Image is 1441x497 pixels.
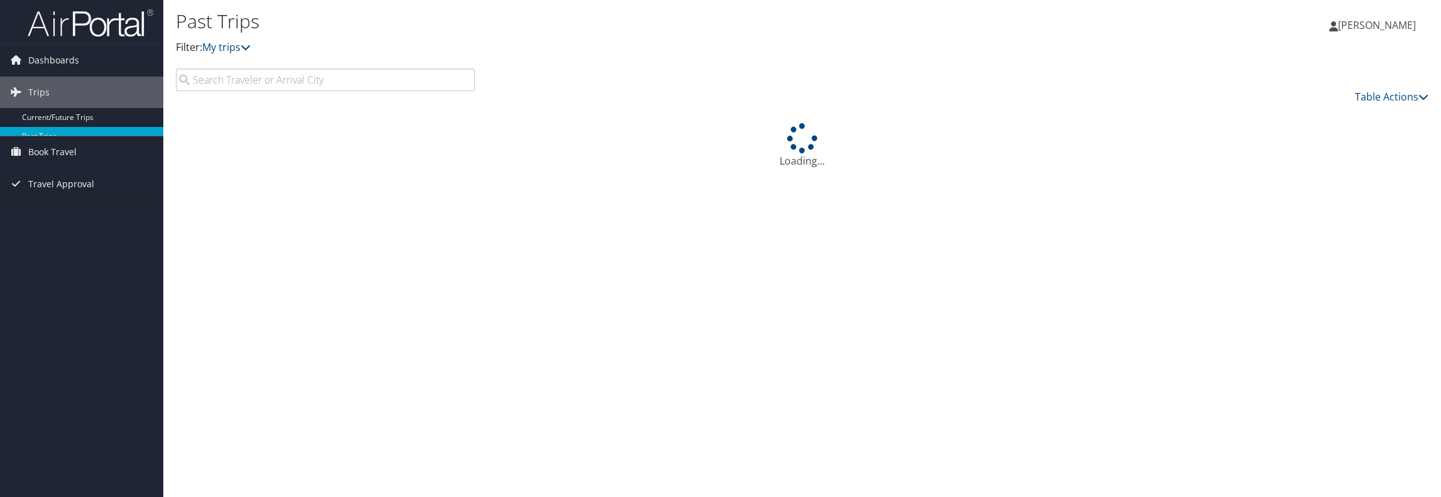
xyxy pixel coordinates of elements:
[176,123,1428,168] div: Loading...
[1355,90,1428,104] a: Table Actions
[28,45,79,76] span: Dashboards
[28,136,77,168] span: Book Travel
[28,77,50,108] span: Trips
[1338,18,1416,32] span: [PERSON_NAME]
[202,40,251,54] a: My trips
[176,40,1011,56] p: Filter:
[176,68,475,91] input: Search Traveler or Arrival City
[1329,6,1428,44] a: [PERSON_NAME]
[176,8,1011,35] h1: Past Trips
[28,168,94,200] span: Travel Approval
[28,8,153,38] img: airportal-logo.png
